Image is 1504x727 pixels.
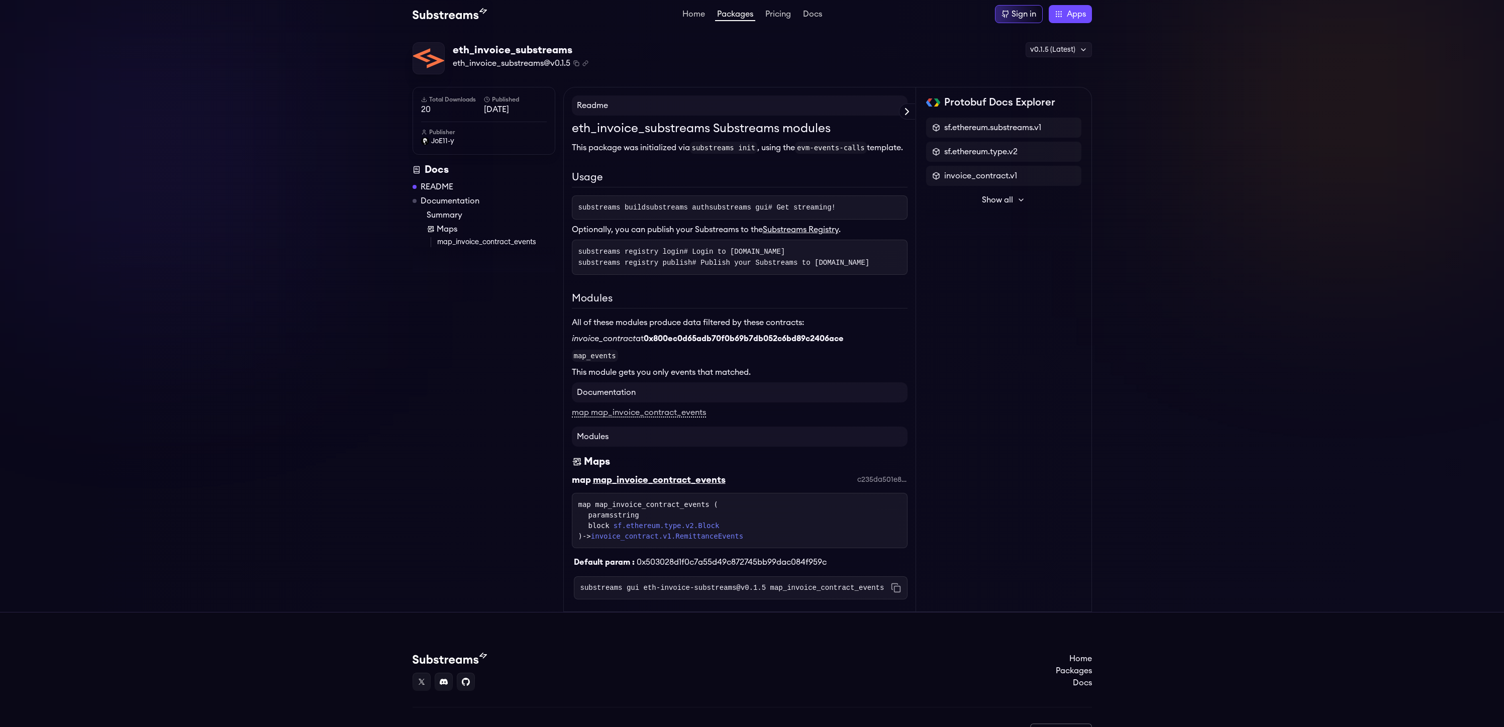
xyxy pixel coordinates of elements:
code: map_events [572,350,618,362]
img: User Avatar [421,137,429,145]
div: map [572,473,591,487]
p: This package was initialized via , using the template. [572,142,908,154]
span: substreams registry publish [578,259,870,267]
span: -> [582,532,743,540]
span: substreams build [578,203,646,212]
span: # Publish your Substreams to [DOMAIN_NAME] [692,259,869,267]
button: Copy command to clipboard [891,583,901,593]
button: Copy package name and version [573,60,579,66]
a: Packages [715,10,755,21]
p: All of these modules produce data filtered by these contracts: [572,317,908,329]
b: Default param : [574,558,635,566]
div: map_invoice_contract_events [593,473,726,487]
img: Substream's logo [413,653,487,665]
h4: Documentation [572,382,908,402]
h4: Modules [572,427,908,447]
div: v0.1.5 (Latest) [1026,42,1092,57]
a: sf.ethereum.type.v2.Block [614,521,720,531]
a: Summary [427,209,555,221]
li: at [572,333,908,345]
a: Packages [1056,665,1092,677]
h2: Usage [572,170,908,187]
a: Maps [427,223,555,235]
span: # Login to [DOMAIN_NAME] [684,248,785,256]
div: Maps [584,455,610,469]
span: sf.ethereum.substreams.v1 [944,122,1041,134]
a: map map_invoice_contract_events [572,408,706,418]
h6: Publisher [421,128,547,136]
a: Substreams Registry [763,226,839,234]
div: paramsstring [588,510,901,521]
strong: 0x800ec0d65adb70f0b69b7db052c6bd89c2406ace [644,335,844,343]
span: Apps [1067,8,1086,20]
h2: Protobuf Docs Explorer [944,95,1055,110]
a: README [421,181,453,193]
img: Package Logo [413,43,444,74]
div: c235da501e86728e54f3e45d616b22d67e48c7a6 [857,475,908,485]
img: Protobuf [926,98,941,107]
a: Pricing [763,10,793,20]
h6: Published [484,95,547,103]
a: Documentation [421,195,479,207]
span: # Get streaming! [768,203,836,212]
a: Home [1056,653,1092,665]
div: Sign in [1012,8,1036,20]
a: invoice_contract.v1.RemittanceEvents [591,532,743,540]
p: Optionally, you can publish your Substreams to the . [572,224,908,236]
h4: Readme [572,95,908,116]
h1: eth_invoice_substreams Substreams modules [572,120,908,138]
a: Home [680,10,707,20]
a: Sign in [995,5,1043,23]
code: evm-events-calls [795,142,867,154]
span: eth_invoice_substreams@v0.1.5 [453,57,570,69]
button: Show all [926,190,1081,210]
button: Copy .spkg link to clipboard [582,60,588,66]
a: Docs [801,10,824,20]
a: map_invoice_contract_events [437,237,555,247]
span: [DATE] [484,103,547,116]
img: Substream's logo [413,8,487,20]
a: JoE11-y [421,136,547,146]
span: sf.ethereum.type.v2 [944,146,1018,158]
h6: Total Downloads [421,95,484,103]
h2: Modules [572,291,908,308]
span: substreams gui [709,203,836,212]
span: 0x503028d1f0c7a55d49c872745bb99dac084f959c [637,558,827,566]
div: Docs [413,163,555,177]
span: 20 [421,103,484,116]
div: block [588,521,901,531]
div: map map_invoice_contract_events ( ) [578,499,901,542]
div: eth_invoice_substreams [453,43,588,57]
span: substreams auth [646,203,709,212]
img: Maps icon [572,455,582,469]
code: substreams gui eth-invoice-substreams@v0.1.5 map_invoice_contract_events [580,583,884,593]
span: Show all [982,194,1013,206]
span: JoE11-y [431,136,454,146]
span: substreams registry login [578,248,785,256]
em: invoice_contract [572,335,636,343]
span: invoice_contract.v1 [944,170,1017,182]
p: This module gets you only events that matched. [572,366,908,378]
a: Docs [1056,677,1092,689]
code: substreams init [690,142,757,154]
img: Map icon [427,225,435,233]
